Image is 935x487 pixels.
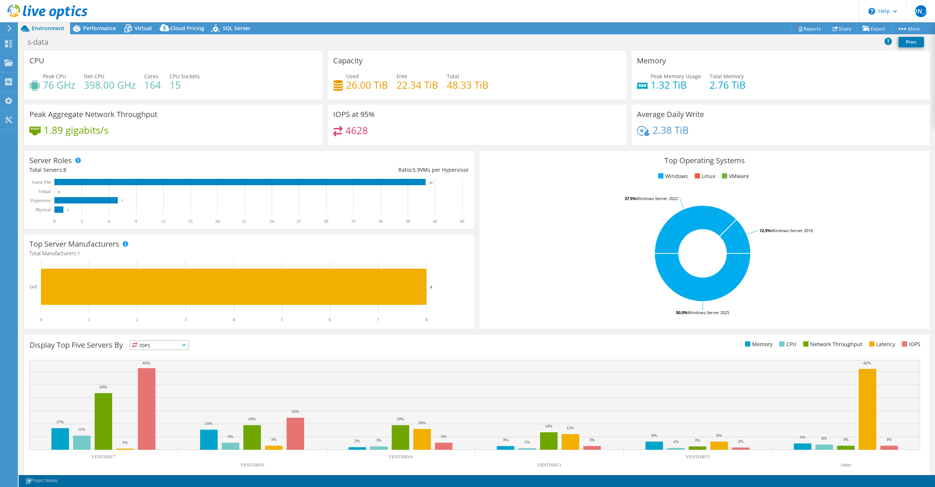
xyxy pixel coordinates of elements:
text: 3% [886,437,892,442]
text: 6 [108,219,110,224]
text: VENTISRV5 [686,454,710,459]
text: 12% [566,426,574,430]
text: Dell [29,284,37,290]
span: IOPS [130,341,189,350]
h4: 2.38 TiB [653,126,689,134]
text: 6% [716,433,722,437]
text: Virtual [38,189,51,194]
h4: 22.34 TiB [397,81,438,89]
text: 42 [433,219,437,224]
a: Project Notes [20,476,63,486]
h3: IOPS at 95% [333,110,375,118]
span: [PERSON_NAME] [915,5,927,17]
h4: 48.33 TiB [447,81,489,89]
text: VENTISRV7 [92,454,116,459]
text: VENTISRV4 [389,454,413,459]
text: 8 [425,317,427,322]
text: 16% [418,420,426,425]
text: 0 [58,190,60,194]
li: VMware [720,172,749,180]
text: 4% [821,436,827,440]
h4: 4628 [345,126,368,135]
svg: \n [868,8,875,15]
h1: s-data [24,38,60,46]
text: 21 [242,219,247,224]
text: 25% [291,409,299,414]
text: 36 [378,219,383,224]
h3: Average Daily Write [637,110,704,118]
text: VENTISRV6 [240,462,264,468]
span: Net CPU [84,73,104,80]
text: 1% [673,439,679,444]
span: SQL Server [223,25,250,32]
li: Linux [693,172,715,180]
text: 3% [376,438,382,442]
h3: Server Roles [29,156,72,165]
span: CPU Sockets [170,73,200,80]
text: 39 [405,219,410,224]
text: Hypervisor [31,198,51,203]
text: 18 [215,219,219,224]
h4: 164 [144,81,161,89]
span: Total [447,73,459,80]
a: Share [827,23,857,34]
text: 3% [589,437,595,442]
text: 1% [524,440,530,444]
h3: Top Server Manufacturers [29,240,119,248]
text: 62% [863,361,871,365]
text: Physical [35,207,51,212]
text: 15% [205,421,212,426]
li: Windows [656,172,688,180]
text: Other [841,462,851,468]
text: 3% [695,438,700,442]
text: 2% [738,439,743,443]
text: 7 [377,317,379,322]
span: Virtual [135,25,152,32]
span: Cloud Pricing [170,25,204,32]
li: IOPS [900,340,920,348]
a: More [891,23,926,34]
span: 8 [63,166,66,173]
span: Peak Memory Usage [651,73,701,80]
h3: Capacity [333,57,363,65]
text: 5% [228,434,233,439]
h4: 1.32 TiB [651,81,701,89]
text: 2% [354,439,360,443]
text: 27 [297,219,301,224]
a: Print [898,37,924,47]
li: Latency [867,340,895,348]
tspan: Windows Server 2016 [771,228,813,233]
text: 5 [281,317,283,322]
text: 3 [80,219,83,224]
tspan: 50.0% [676,310,688,315]
span: Used [346,73,359,80]
text: 14% [545,424,552,428]
li: CPU [777,340,796,348]
text: 12 [161,219,165,224]
text: 33 [351,219,356,224]
text: 5% [800,435,805,439]
h4: 398.00 GHz [84,81,136,89]
span: Cores [144,73,158,80]
text: 3 [184,317,187,322]
h4: Total Manufacturers: [29,249,468,257]
a: Reports [791,23,827,34]
text: 6 [329,317,331,322]
div: Total Servers: [29,166,249,174]
text: 5% [441,434,446,439]
text: 45 [460,219,464,224]
text: 24 [269,219,274,224]
text: VENTISRV3 [537,462,561,468]
text: 19% [397,417,404,421]
text: 11% [78,427,85,431]
h4: 1.89 gigabits/s [44,126,108,134]
text: 43% [99,385,107,389]
text: 30 [324,219,328,224]
text: 41 [429,181,433,184]
text: 3% [503,437,508,442]
h3: CPU [29,57,44,65]
text: 7 [121,199,123,203]
h3: Memory [637,57,666,65]
span: Environment [32,25,64,32]
text: 3% [843,437,849,442]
